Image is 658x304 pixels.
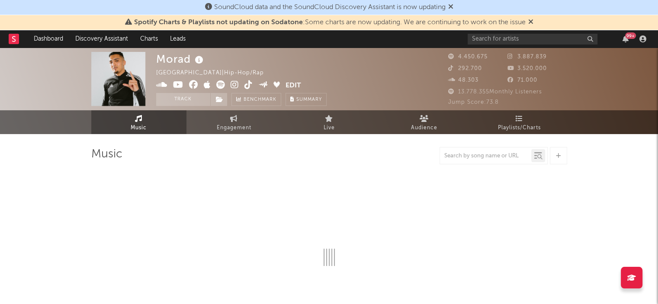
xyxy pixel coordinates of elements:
[498,123,541,133] span: Playlists/Charts
[217,123,251,133] span: Engagement
[186,110,282,134] a: Engagement
[156,93,210,106] button: Track
[448,54,488,60] span: 4.450.675
[131,123,147,133] span: Music
[156,68,274,78] div: [GEOGRAPHIC_DATA] | Hip-Hop/Rap
[214,4,446,11] span: SoundCloud data and the SoundCloud Discovery Assistant is now updating
[134,30,164,48] a: Charts
[91,110,186,134] a: Music
[28,30,69,48] a: Dashboard
[448,4,453,11] span: Dismiss
[448,66,482,71] span: 292.700
[472,110,567,134] a: Playlists/Charts
[377,110,472,134] a: Audience
[448,99,499,105] span: Jump Score: 73.8
[244,95,276,105] span: Benchmark
[507,77,537,83] span: 71.000
[286,80,301,91] button: Edit
[440,153,531,160] input: Search by song name or URL
[448,89,542,95] span: 13.778.355 Monthly Listeners
[448,77,478,83] span: 48.303
[507,66,547,71] span: 3.520.000
[134,19,303,26] span: Spotify Charts & Playlists not updating on Sodatone
[528,19,533,26] span: Dismiss
[231,93,281,106] a: Benchmark
[623,35,629,42] button: 99+
[134,19,526,26] span: : Some charts are now updating. We are continuing to work on the issue
[69,30,134,48] a: Discovery Assistant
[282,110,377,134] a: Live
[625,32,636,39] div: 99 +
[411,123,437,133] span: Audience
[296,97,322,102] span: Summary
[286,93,327,106] button: Summary
[156,52,205,66] div: Morad
[468,34,597,45] input: Search for artists
[164,30,192,48] a: Leads
[507,54,547,60] span: 3.887.839
[324,123,335,133] span: Live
